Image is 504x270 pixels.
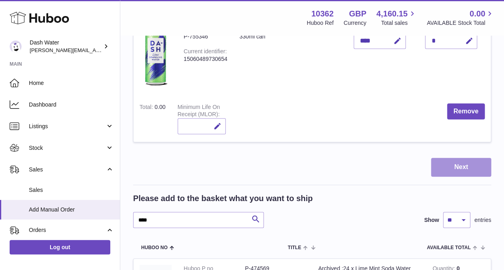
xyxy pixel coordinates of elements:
[30,39,102,54] div: Dash Water
[29,206,114,214] span: Add Manual Order
[288,245,301,250] span: Title
[29,79,114,87] span: Home
[184,55,227,63] div: 15060489730654
[10,40,22,52] img: james@dash-water.com
[427,8,494,27] a: 0.00 AVAILABLE Stock Total
[184,33,227,40] div: P-755346
[29,144,105,152] span: Stock
[141,245,168,250] span: Huboo no
[10,240,110,254] a: Log out
[133,193,313,204] h2: Please add to the basket what you want to ship
[184,48,227,56] div: Current identifier
[344,19,366,27] div: Currency
[427,245,471,250] span: AVAILABLE Total
[140,104,154,112] label: Total
[349,8,366,19] strong: GBP
[30,47,161,53] span: [PERSON_NAME][EMAIL_ADDRESS][DOMAIN_NAME]
[447,103,485,120] button: Remove
[431,158,491,177] button: Next
[470,8,485,19] span: 0.00
[474,216,491,224] span: entries
[29,226,105,234] span: Orders
[29,101,114,109] span: Dashboard
[29,186,114,194] span: Sales
[154,104,165,110] span: 0.00
[178,104,220,120] label: Minimum Life On Receipt (MLOR)
[233,19,348,97] td: 12x Lime Flavoured Sparkling Water 330ml can
[427,19,494,27] span: AVAILABLE Stock Total
[29,166,105,173] span: Sales
[29,123,105,130] span: Listings
[381,19,417,27] span: Total sales
[376,8,417,27] a: 4,160.15 Total sales
[307,19,334,27] div: Huboo Ref
[311,8,334,19] strong: 10362
[376,8,408,19] span: 4,160.15
[424,216,439,224] label: Show
[140,25,172,89] img: 12x Lime Flavoured Sparkling Water 330ml can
